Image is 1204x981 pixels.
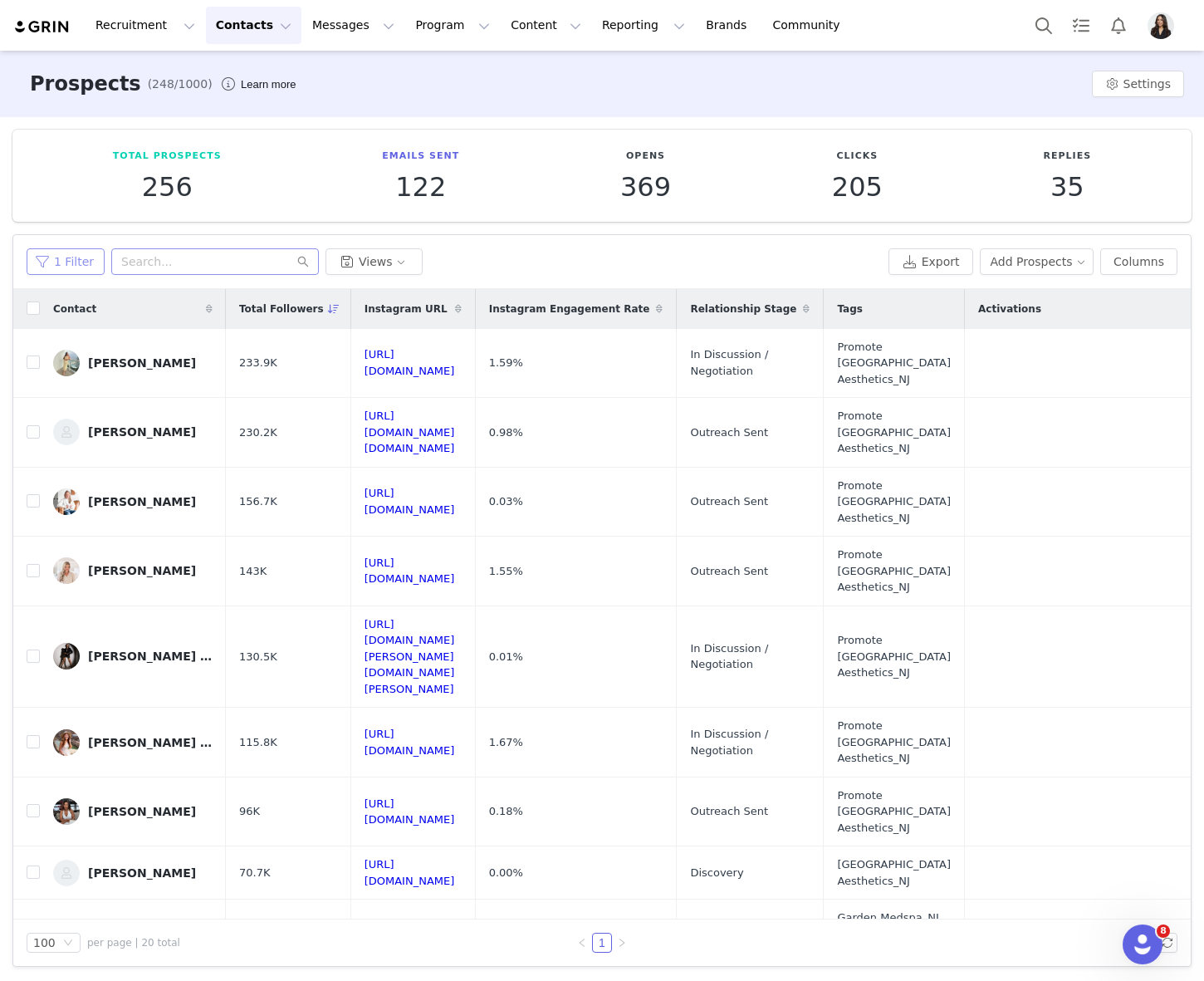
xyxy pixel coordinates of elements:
[572,933,592,953] li: Previous Page
[53,643,213,670] a: [PERSON_NAME] Life
[239,803,260,820] span: 96K
[365,797,455,826] a: [URL][DOMAIN_NAME]
[239,649,277,665] span: 130.5K
[53,419,213,445] a: [PERSON_NAME]
[489,563,523,580] span: 1.55%
[1044,150,1092,164] p: Replies
[30,69,141,99] h3: Prospects
[405,7,500,44] button: Program
[88,564,196,577] div: [PERSON_NAME]
[365,410,455,454] a: [URL][DOMAIN_NAME][DOMAIN_NAME]
[382,150,459,164] p: Emails Sent
[489,493,523,510] span: 0.03%
[88,805,196,818] div: [PERSON_NAME]
[690,726,810,758] span: In Discussion / Negotiation
[365,728,455,757] a: [URL][DOMAIN_NAME]
[365,858,455,887] a: [URL][DOMAIN_NAME]
[620,150,671,164] p: Opens
[832,150,883,164] p: Clicks
[980,248,1094,275] button: Add Prospects
[489,865,523,881] span: 0.00%
[297,256,309,267] i: icon: search
[237,76,299,93] div: Tooltip anchor
[53,798,80,825] img: e8afdade-4d18-4e68-9b39-9d943cb6e77e.jpg
[53,729,213,756] a: [PERSON_NAME] Creator
[88,425,196,439] div: [PERSON_NAME]
[837,547,951,596] span: Promote [GEOGRAPHIC_DATA] Aesthetics_NJ
[27,248,105,275] button: 1 Filter
[489,649,523,665] span: 0.01%
[63,938,73,949] i: icon: down
[148,76,213,93] span: (248/1000)
[978,302,1041,316] span: Activations
[690,865,743,881] span: Discovery
[86,7,205,44] button: Recruitment
[593,934,611,952] a: 1
[53,643,80,670] img: c6060ce7-fd3a-461d-85d7-3816cade0f91.jpg
[763,7,858,44] a: Community
[592,933,612,953] li: 1
[88,736,213,749] div: [PERSON_NAME] Creator
[489,355,523,371] span: 1.59%
[837,408,951,457] span: Promote [GEOGRAPHIC_DATA] Aesthetics_NJ
[1123,925,1162,964] iframe: Intercom live chat
[1100,7,1137,44] button: Notifications
[489,734,523,751] span: 1.67%
[53,350,213,376] a: [PERSON_NAME]
[239,734,277,751] span: 115.8K
[53,557,213,584] a: [PERSON_NAME]
[239,424,277,441] span: 230.2K
[1100,248,1177,275] button: Columns
[88,650,213,663] div: [PERSON_NAME] Life
[690,302,796,316] span: Relationship Stage
[88,356,196,370] div: [PERSON_NAME]
[696,7,761,44] a: Brands
[888,248,973,275] button: Export
[88,495,196,508] div: [PERSON_NAME]
[690,424,768,441] span: Outreach Sent
[239,355,277,371] span: 233.9K
[1148,12,1174,39] img: 2e876c00-a6c7-44f4-aa3c-ca2c677ee5f8.jpg
[837,856,951,889] span: [GEOGRAPHIC_DATA] Aesthetics_NJ
[501,7,591,44] button: Content
[365,557,455,586] a: [URL][DOMAIN_NAME]
[53,419,80,445] img: placeholder-contacts.jpeg
[617,938,627,948] i: icon: right
[88,866,196,880] div: [PERSON_NAME]
[53,860,213,886] a: [PERSON_NAME]
[837,478,951,527] span: Promote [GEOGRAPHIC_DATA] Aesthetics_NJ
[489,302,650,316] span: Instagram Engagement Rate
[382,172,459,202] p: 122
[302,7,404,44] button: Messages
[592,7,695,44] button: Reporting
[837,339,951,388] span: Promote [GEOGRAPHIC_DATA] Aesthetics_NJ
[837,718,951,767] span: Promote [GEOGRAPHIC_DATA] Aesthetics_NJ
[1044,172,1092,202] p: 35
[53,488,80,515] img: d8a47fcc-cbf1-4676-ac8d-846f7c352970.jpg
[837,632,951,681] span: Promote [GEOGRAPHIC_DATA] Aesthetics_NJ
[577,938,587,948] i: icon: left
[53,350,80,376] img: ce428aec-f35c-4ae5-a1c3-9fced3ee0265.jpg
[53,557,80,584] img: e6d56725-62b6-44b6-b5c4-d836ee623a5e.jpg
[489,424,523,441] span: 0.98%
[690,640,810,673] span: In Discussion / Negotiation
[832,172,883,202] p: 205
[13,19,71,35] img: grin logo
[206,7,301,44] button: Contacts
[53,798,213,825] a: [PERSON_NAME]
[365,618,455,695] a: [URL][DOMAIN_NAME][PERSON_NAME][DOMAIN_NAME][PERSON_NAME]
[837,787,951,836] span: Promote [GEOGRAPHIC_DATA] Aesthetics_NJ
[53,860,80,886] img: placeholder-contacts.jpeg
[53,302,96,316] span: Contact
[365,487,455,516] a: [URL][DOMAIN_NAME]
[239,865,270,881] span: 70.7K
[239,563,267,580] span: 143K
[690,563,768,580] span: Outreach Sent
[365,302,448,316] span: Instagram URL
[111,248,319,275] input: Search...
[690,803,768,820] span: Outreach Sent
[53,729,80,756] img: a8f5e529-c4a2-4216-8b80-56457fa9efdf.jpg
[1063,7,1099,44] a: Tasks
[690,493,768,510] span: Outreach Sent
